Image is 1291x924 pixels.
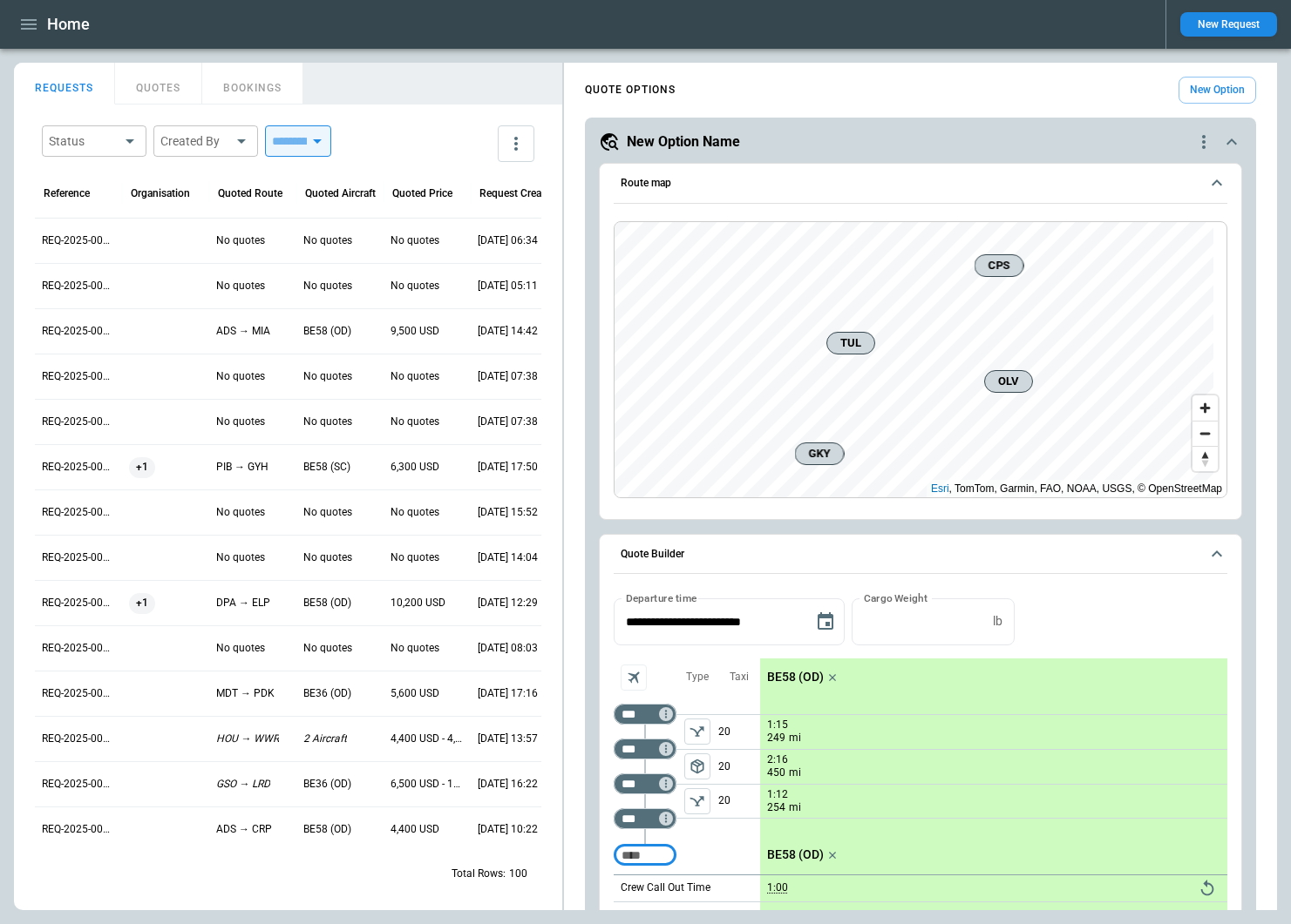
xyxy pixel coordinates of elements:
[767,718,788,732] p: 1:15
[767,788,788,801] p: 1:12
[684,788,710,814] span: Type of sector
[621,178,671,189] h6: Route map
[864,590,927,605] label: Cargo Weight
[478,777,538,792] p: 08/04/2025 16:22
[1193,132,1214,152] div: quote-option-actions
[478,324,538,339] p: 08/26/2025 14:42
[1192,395,1218,421] button: Zoom in
[599,132,1242,152] button: New Option Namequote-option-actions
[42,732,115,746] p: REQ-2025-000252
[49,132,119,150] div: Status
[216,550,265,565] p: No quotes
[160,132,230,150] div: Created By
[686,670,709,685] p: Type
[42,279,115,293] p: REQ-2025-000262
[478,415,538,429] p: 08/26/2025 07:38
[216,596,270,610] p: DPA → ELP
[44,187,90,199] div: Reference
[303,550,352,565] p: No quotes
[1194,875,1220,901] button: Reset
[621,908,700,923] p: Total Flight Time
[47,14,90,35] h1: Home
[216,732,279,746] p: HOU → WWR
[478,279,538,293] p: 08/27/2025 05:11
[684,718,710,745] span: Type of sector
[789,731,801,745] p: mi
[803,445,837,462] span: GKY
[391,460,439,475] p: 6,300 USD
[621,664,647,691] span: Aircraft selection
[614,164,1227,204] button: Route map
[478,233,538,248] p: 08/27/2025 06:34
[509,867,527,881] p: 100
[391,369,439,384] p: No quotes
[626,590,697,605] label: Departure time
[614,773,676,794] div: Not found
[614,808,676,829] div: Not found
[129,445,155,489] span: +1
[767,766,785,780] p: 450
[992,373,1025,390] span: OLV
[498,125,534,162] button: more
[303,279,352,293] p: No quotes
[303,233,352,248] p: No quotes
[478,550,538,565] p: 08/22/2025 14:04
[1192,446,1218,471] button: Reset bearing to north
[478,369,538,384] p: 08/26/2025 07:38
[478,822,538,837] p: 08/01/2025 10:22
[391,641,439,656] p: No quotes
[789,766,801,780] p: mi
[129,581,155,625] span: +1
[931,480,1222,497] div: , TomTom, Garmin, FAO, NOAA, USGS, © OpenStreetMap
[767,670,824,685] p: BE58 (OD)
[767,847,824,862] p: BE58 (OD)
[42,324,115,339] p: REQ-2025-000261
[614,704,676,725] div: Not found
[42,641,115,656] p: REQ-2025-000254
[303,324,351,339] p: BE58 (OD)
[931,482,949,495] a: Esri
[303,369,352,384] p: No quotes
[216,686,275,701] p: MDT → PDK
[42,505,115,520] p: REQ-2025-000257
[391,822,439,837] p: 4,400 USD
[391,732,464,746] p: 4,400 USD - 4,900 USD
[391,777,464,792] p: 6,500 USD - 11,300 USD
[131,187,190,199] div: Organisation
[982,257,1016,274] span: CPS
[689,758,706,775] span: package_2
[216,369,265,384] p: No quotes
[615,222,1213,497] canvas: Map
[684,788,710,814] button: left aligned
[42,369,115,384] p: REQ-2025-000260
[767,753,788,766] p: 2:16
[216,822,272,837] p: ADS → CRP
[303,596,351,610] p: BE58 (OD)
[303,460,350,475] p: BE58 (SC)
[614,221,1227,498] div: Route map
[218,187,282,199] div: Quoted Route
[391,233,439,248] p: No quotes
[202,63,303,105] button: BOOKINGS
[391,415,439,429] p: No quotes
[1192,421,1218,446] button: Zoom out
[303,822,351,837] p: BE58 (OD)
[42,822,115,837] p: REQ-2025-000250
[614,845,676,866] div: Too short
[1180,12,1277,37] button: New Request
[392,187,452,199] div: Quoted Price
[478,460,538,475] p: 08/22/2025 17:50
[303,505,352,520] p: No quotes
[478,686,538,701] p: 08/19/2025 17:16
[216,777,270,792] p: GSO → LRD
[684,753,710,779] button: left aligned
[767,800,785,815] p: 254
[216,233,265,248] p: No quotes
[391,550,439,565] p: No quotes
[42,550,115,565] p: REQ-2025-000256
[391,279,439,293] p: No quotes
[808,604,843,639] button: Choose date, selected date is Aug 28, 2025
[834,334,867,352] span: TUL
[303,732,347,746] p: 2 Aircraft
[42,777,115,792] p: REQ-2025-000251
